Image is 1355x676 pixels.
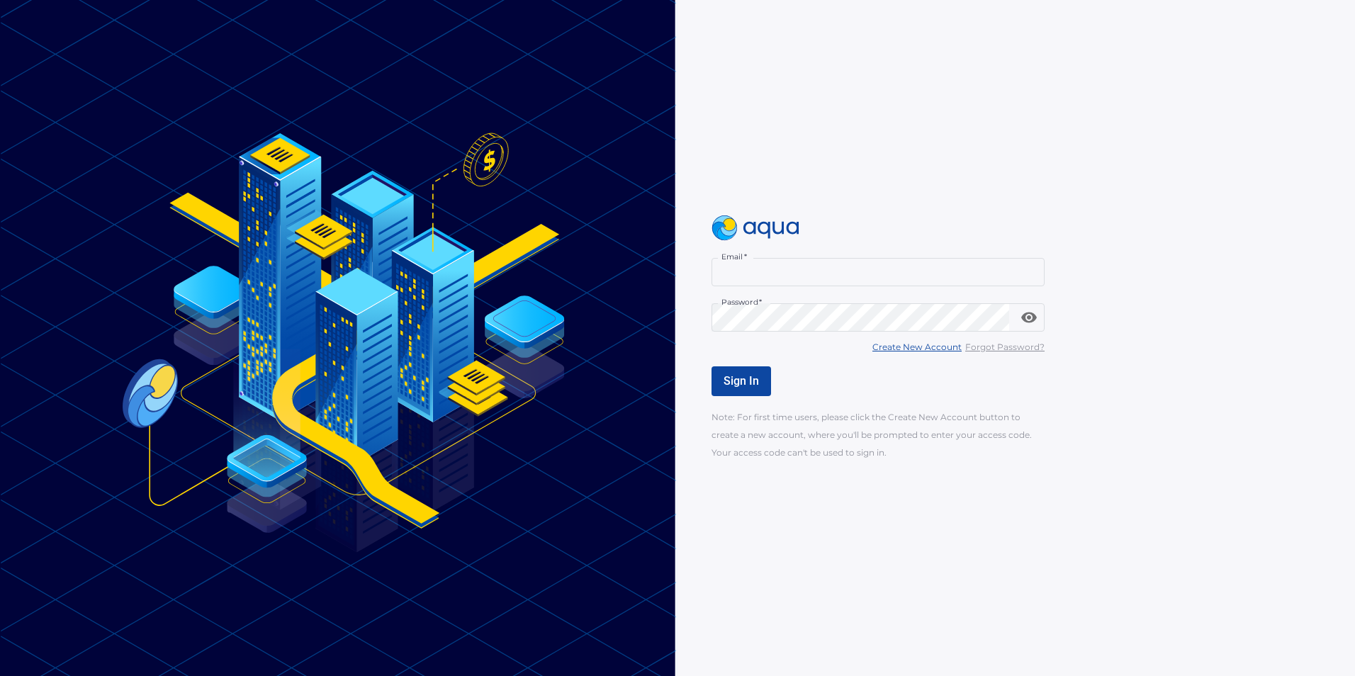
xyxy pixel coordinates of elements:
button: toggle password visibility [1015,303,1043,332]
span: Sign In [724,374,759,388]
span: Note: For first time users, please click the Create New Account button to create a new account, w... [712,412,1032,458]
u: Create New Account [872,342,962,352]
u: Forgot Password? [965,342,1045,352]
button: Sign In [712,366,771,396]
label: Password [721,297,762,308]
label: Email [721,252,747,262]
img: logo [712,215,799,241]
